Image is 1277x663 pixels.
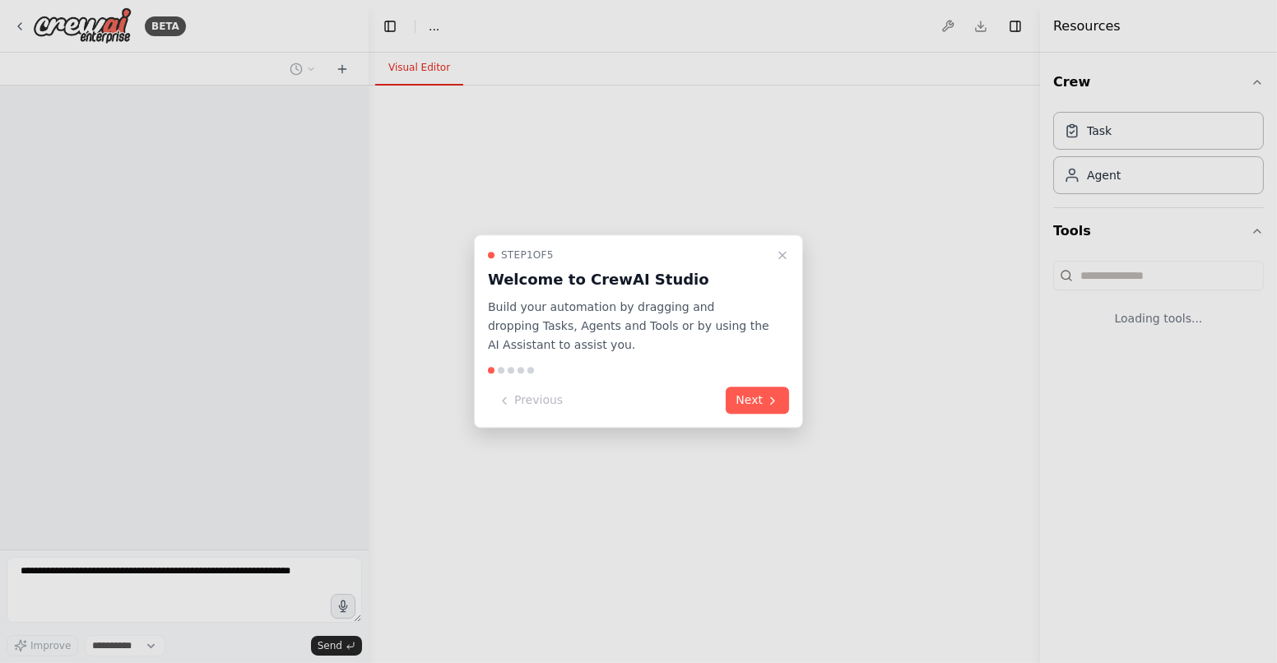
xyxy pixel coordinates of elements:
p: Build your automation by dragging and dropping Tasks, Agents and Tools or by using the AI Assista... [488,298,769,354]
h3: Welcome to CrewAI Studio [488,268,769,291]
button: Hide left sidebar [378,15,402,38]
button: Previous [488,387,573,415]
button: Next [726,387,789,415]
span: Step 1 of 5 [501,248,554,262]
button: Close walkthrough [773,245,792,265]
